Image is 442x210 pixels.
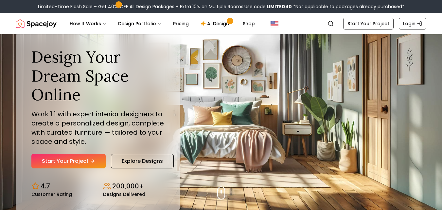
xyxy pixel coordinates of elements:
[31,192,72,197] small: Customer Rating
[271,20,278,28] img: United States
[31,176,164,197] div: Design stats
[238,17,260,30] a: Shop
[103,192,145,197] small: Designs Delivered
[292,3,404,10] span: *Not applicable to packages already purchased*
[343,18,394,29] a: Start Your Project
[31,109,164,146] p: Work 1:1 with expert interior designers to create a personalized design, complete with curated fu...
[267,3,292,10] b: LIMITED40
[244,3,292,10] span: Use code:
[64,17,260,30] nav: Main
[16,13,426,34] nav: Global
[16,17,57,30] img: Spacejoy Logo
[168,17,194,30] a: Pricing
[38,3,404,10] div: Limited-Time Flash Sale – Get 40% OFF All Design Packages + Extra 10% on Multiple Rooms.
[16,17,57,30] a: Spacejoy
[195,17,236,30] a: AI Design
[31,48,164,104] h1: Design Your Dream Space Online
[113,17,167,30] button: Design Portfolio
[112,181,144,191] p: 200,000+
[31,154,106,168] a: Start Your Project
[64,17,112,30] button: How It Works
[111,154,174,168] a: Explore Designs
[399,18,426,29] a: Login
[41,181,50,191] p: 4.7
